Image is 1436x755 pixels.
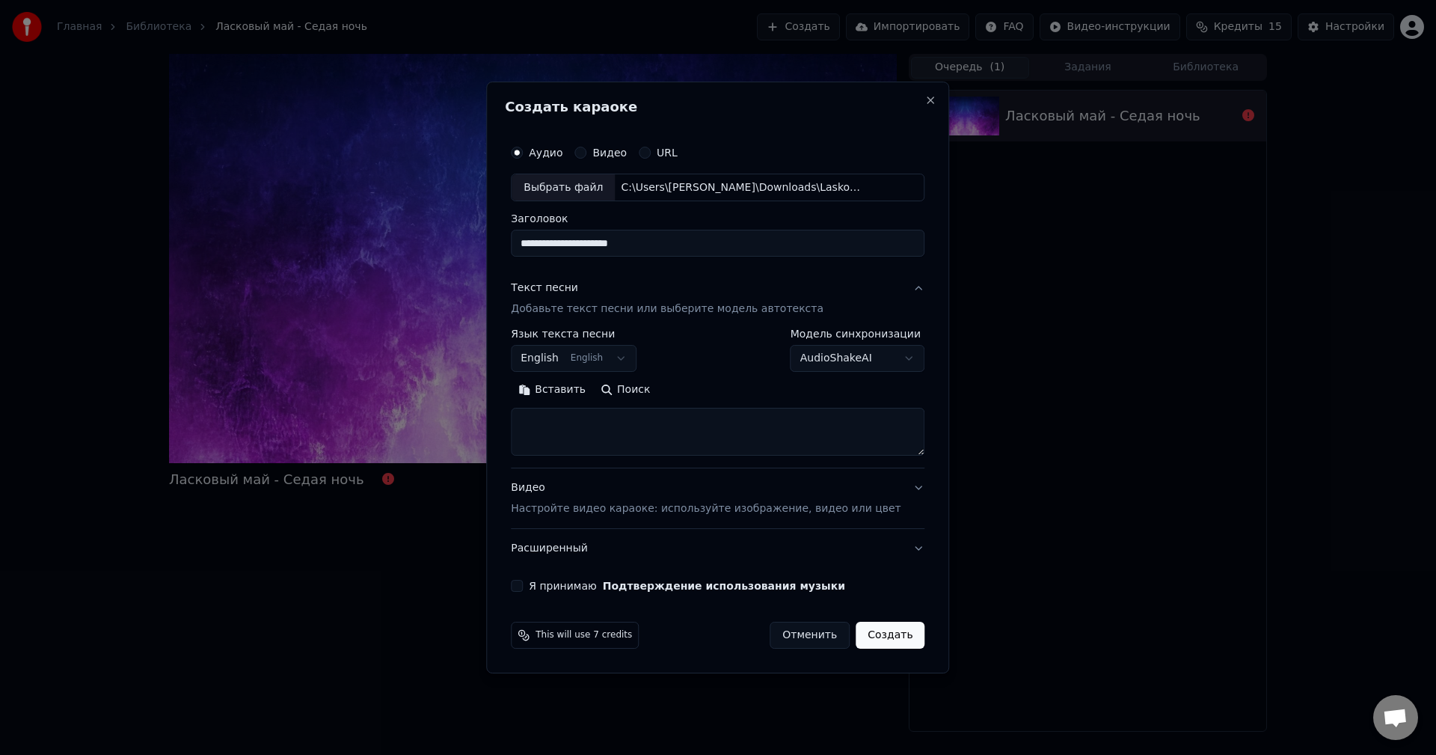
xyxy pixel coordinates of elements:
label: Аудио [529,147,562,158]
label: Модель синхронизации [791,329,925,340]
button: Вставить [511,379,593,403]
div: C:\Users\[PERSON_NAME]\Downloads\Laskovyjj_majj_YUrijj_SHatunov_-_Sedaya_noch_74530869.mp3 [615,180,869,195]
label: URL [657,147,678,158]
button: Отменить [770,622,850,649]
p: Настройте видео караоке: используйте изображение, видео или цвет [511,501,900,516]
label: Я принимаю [529,581,845,591]
h2: Создать караоке [505,100,930,114]
label: Заголовок [511,214,924,224]
button: Создать [856,622,924,649]
div: Видео [511,481,900,517]
div: Текст песни [511,281,578,296]
p: Добавьте текст песни или выберите модель автотекста [511,302,823,317]
button: Поиск [593,379,657,403]
label: Видео [592,147,627,158]
button: Я принимаю [603,581,845,591]
button: Текст песниДобавьте текст песни или выберите модель автотекста [511,269,924,329]
button: Расширенный [511,529,924,568]
label: Язык текста песни [511,329,636,340]
span: This will use 7 credits [536,629,632,641]
div: Текст песниДобавьте текст песни или выберите модель автотекста [511,329,924,468]
button: ВидеоНастройте видео караоке: используйте изображение, видео или цвет [511,469,924,529]
div: Выбрать файл [512,174,615,201]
